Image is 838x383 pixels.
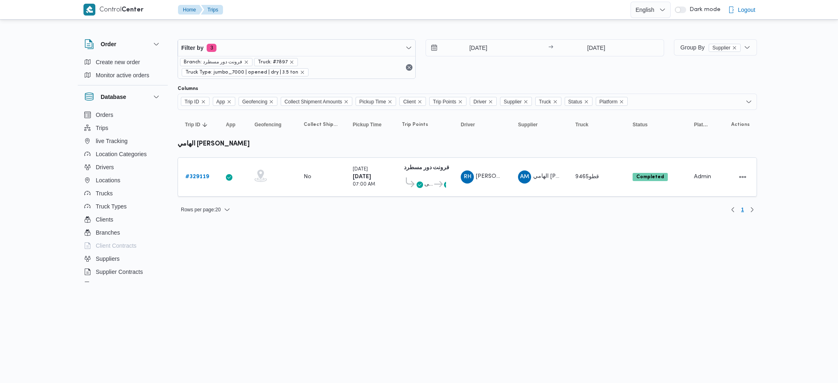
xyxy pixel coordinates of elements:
div: No [304,173,311,181]
span: Trip ID; Sorted in descending order [185,121,200,128]
span: Pickup Time [353,121,381,128]
span: Pickup Time [356,97,396,106]
input: Press the down key to open a popover containing a calendar. [556,40,637,56]
div: → [548,45,553,51]
b: الهامي [PERSON_NAME] [178,141,250,147]
span: Truck Type: jumbo_7000 | opened | dry | 3.5 ton [185,69,298,76]
button: Open list of options [746,99,752,105]
small: 07:00 AM [353,182,375,187]
button: Home [178,5,203,15]
span: Geofencing [255,121,282,128]
span: Pickup Time [359,97,386,106]
span: Supplier Contracts [96,267,143,277]
span: Supplier [518,121,538,128]
button: Geofencing [251,118,292,131]
span: Truck: #7897 [254,58,298,66]
span: Truck [535,97,561,106]
span: Driver [461,121,475,128]
span: Suppliers [96,254,119,264]
button: Remove Supplier from selection in this group [523,99,528,104]
svg: Sorted in descending order [202,121,208,128]
button: Order [84,39,161,49]
span: Client [403,97,416,106]
button: Create new order [81,56,164,69]
span: Geofencing [239,97,277,106]
button: Devices [81,278,164,291]
span: Trucks [96,188,113,198]
span: Supplier [500,97,532,106]
button: Remove App from selection in this group [227,99,232,104]
span: الهامي [PERSON_NAME] [533,174,597,179]
button: Remove Pickup Time from selection in this group [387,99,392,104]
button: Remove Truck from selection in this group [553,99,558,104]
span: Drivers [96,162,114,172]
b: Completed [636,175,664,179]
button: Trucks [81,187,164,200]
span: ثانى [GEOGRAPHIC_DATA] [424,179,433,189]
button: Monitor active orders [81,69,164,82]
span: Filter by [181,43,203,53]
span: AM [520,170,529,184]
div: Alhamai Muhammad Khald Ali [518,170,531,184]
span: Collect Shipment Amounts [284,97,342,106]
button: Supplier [515,118,564,131]
span: Branch: فرونت دور مسطرد [180,58,252,66]
span: App [216,97,225,106]
button: Remove Geofencing from selection in this group [269,99,274,104]
span: Logout [738,5,755,15]
span: Status [565,97,592,106]
span: 1 [741,205,744,215]
button: Suppliers [81,252,164,265]
span: Trips [96,123,108,133]
span: Locations [96,175,120,185]
div: Database [78,108,168,285]
span: Client Contracts [96,241,137,251]
img: X8yXhbKr1z7QwAAAABJRU5ErkJggg== [83,4,95,16]
span: Trip Points [433,97,456,106]
span: Group By Supplier [680,44,741,51]
span: Geofencing [242,97,267,106]
span: Rows per page : 20 [181,205,221,215]
button: Filter by3 active filters [178,40,415,56]
span: Trip ID [185,97,199,106]
span: Branch: فرونت دور مسطرد [184,58,242,66]
button: remove selected entity [732,45,737,50]
button: Branches [81,226,164,239]
b: [DATE] [353,174,371,179]
button: Remove Platform from selection in this group [619,99,624,104]
button: Client Contracts [81,239,164,252]
button: Remove [404,63,414,72]
button: Pickup Time [349,118,390,131]
button: App [223,118,243,131]
button: Trips [201,5,223,15]
span: Dark mode [686,7,721,13]
label: Columns [178,85,198,92]
button: remove selected entity [289,60,294,65]
span: Supplier [504,97,522,106]
button: Previous page [728,205,738,215]
span: Trip Points [429,97,466,106]
button: Actions [736,170,749,184]
button: Clients [81,213,164,226]
button: Trips [81,121,164,134]
button: Remove Trip Points from selection in this group [458,99,463,104]
a: #329119 [185,172,209,182]
span: Devices [96,280,116,290]
span: Trip Points [402,121,428,128]
span: Client [399,97,426,106]
span: Truck Type: jumbo_7000 | opened | dry | 3.5 ton [182,68,309,76]
span: Completed [633,173,668,181]
span: Monitor active orders [96,70,149,80]
button: Next page [747,205,757,215]
small: [DATE] [353,167,368,172]
span: Collect Shipment Amounts [281,97,352,106]
span: Truck [539,97,551,106]
button: remove selected entity [244,60,249,65]
button: Remove Status from selection in this group [584,99,589,104]
button: Group BySupplierremove selected entity [674,39,757,56]
span: Truck: #7897 [258,58,288,66]
button: Database [84,92,161,102]
span: Create new order [96,57,140,67]
button: Remove Collect Shipment Amounts from selection in this group [344,99,349,104]
span: Status [633,121,648,128]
